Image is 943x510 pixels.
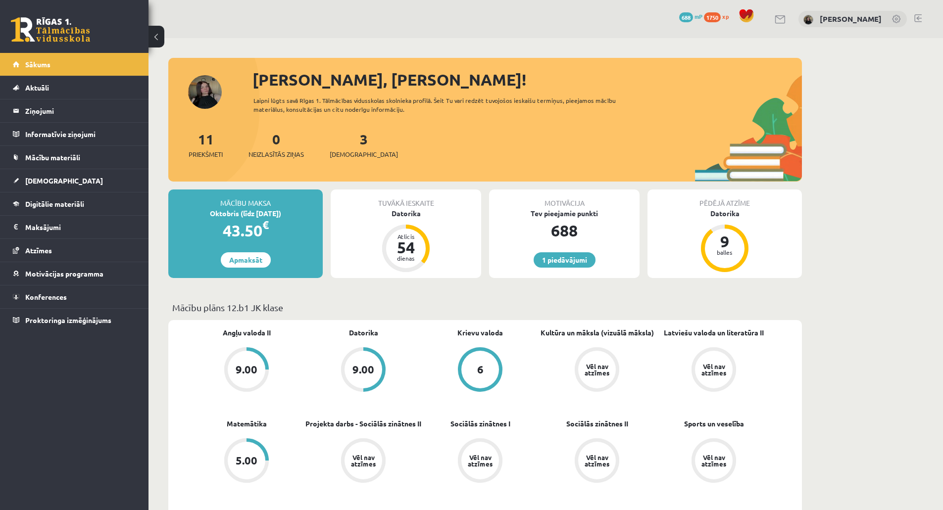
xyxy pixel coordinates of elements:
[489,189,640,208] div: Motivācija
[25,60,50,69] span: Sākums
[489,219,640,242] div: 688
[679,12,693,22] span: 688
[262,218,269,232] span: €
[541,327,654,338] a: Kultūra un māksla (vizuālā māksla)
[679,12,702,20] a: 688 mP
[664,327,764,338] a: Latviešu valoda un literatūra II
[25,176,103,185] span: [DEMOGRAPHIC_DATA]
[457,327,503,338] a: Krievu valoda
[305,347,422,394] a: 9.00
[583,363,611,376] div: Vēl nav atzīmes
[168,219,323,242] div: 43.50
[422,347,539,394] a: 6
[466,454,494,467] div: Vēl nav atzīmes
[700,454,728,467] div: Vēl nav atzīmes
[13,169,136,192] a: [DEMOGRAPHIC_DATA]
[330,130,398,159] a: 3[DEMOGRAPHIC_DATA]
[13,76,136,99] a: Aktuāli
[349,454,377,467] div: Vēl nav atzīmes
[189,149,223,159] span: Priekšmeti
[566,418,628,429] a: Sociālās zinātnes II
[168,189,323,208] div: Mācību maksa
[422,438,539,485] a: Vēl nav atzīmes
[534,252,596,268] a: 1 piedāvājumi
[227,418,267,429] a: Matemātika
[391,233,421,239] div: Atlicis
[25,123,136,145] legend: Informatīvie ziņojumi
[655,438,772,485] a: Vēl nav atzīmes
[253,96,634,114] div: Laipni lūgts savā Rīgas 1. Tālmācības vidusskolas skolnieka profilā. Šeit Tu vari redzēt tuvojošo...
[647,208,802,274] a: Datorika 9 balles
[25,199,84,208] span: Digitālie materiāli
[13,239,136,262] a: Atzīmes
[704,12,734,20] a: 1750 xp
[647,189,802,208] div: Pēdējā atzīme
[710,233,740,249] div: 9
[13,285,136,308] a: Konferences
[13,99,136,122] a: Ziņojumi
[477,364,484,375] div: 6
[700,363,728,376] div: Vēl nav atzīmes
[820,14,882,24] a: [PERSON_NAME]
[803,15,813,25] img: Linda Blūma
[13,309,136,331] a: Proktoringa izmēģinājums
[13,123,136,145] a: Informatīvie ziņojumi
[391,239,421,255] div: 54
[330,149,398,159] span: [DEMOGRAPHIC_DATA]
[13,146,136,169] a: Mācību materiāli
[236,455,257,466] div: 5.00
[223,327,271,338] a: Angļu valoda II
[168,208,323,219] div: Oktobris (līdz [DATE])
[710,249,740,255] div: balles
[252,68,802,92] div: [PERSON_NAME], [PERSON_NAME]!
[248,149,304,159] span: Neizlasītās ziņas
[489,208,640,219] div: Tev pieejamie punkti
[25,216,136,238] legend: Maksājumi
[391,255,421,261] div: dienas
[331,208,481,274] a: Datorika Atlicis 54 dienas
[221,252,271,268] a: Apmaksāt
[684,418,744,429] a: Sports un veselība
[13,262,136,285] a: Motivācijas programma
[189,130,223,159] a: 11Priekšmeti
[305,438,422,485] a: Vēl nav atzīmes
[188,438,305,485] a: 5.00
[13,192,136,215] a: Digitālie materiāli
[695,12,702,20] span: mP
[583,454,611,467] div: Vēl nav atzīmes
[655,347,772,394] a: Vēl nav atzīmes
[248,130,304,159] a: 0Neizlasītās ziņas
[450,418,510,429] a: Sociālās zinātnes I
[11,17,90,42] a: Rīgas 1. Tālmācības vidusskola
[305,418,421,429] a: Projekta darbs - Sociālās zinātnes II
[188,347,305,394] a: 9.00
[722,12,729,20] span: xp
[25,292,67,301] span: Konferences
[647,208,802,219] div: Datorika
[172,301,798,314] p: Mācību plāns 12.b1 JK klase
[704,12,721,22] span: 1750
[25,316,111,325] span: Proktoringa izmēģinājums
[331,189,481,208] div: Tuvākā ieskaite
[25,99,136,122] legend: Ziņojumi
[539,438,655,485] a: Vēl nav atzīmes
[236,364,257,375] div: 9.00
[331,208,481,219] div: Datorika
[25,83,49,92] span: Aktuāli
[352,364,374,375] div: 9.00
[25,246,52,255] span: Atzīmes
[25,153,80,162] span: Mācību materiāli
[539,347,655,394] a: Vēl nav atzīmes
[13,216,136,238] a: Maksājumi
[25,269,103,278] span: Motivācijas programma
[349,327,378,338] a: Datorika
[13,53,136,76] a: Sākums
